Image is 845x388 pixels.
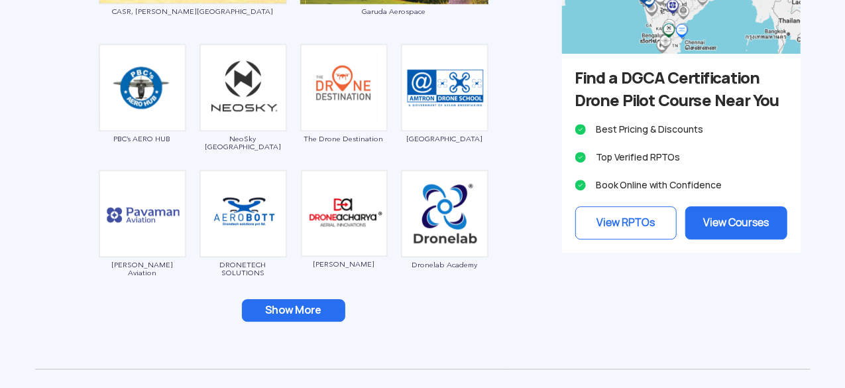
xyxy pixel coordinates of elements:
[300,135,388,143] span: The Drone Destination
[401,261,488,269] span: Dronelab Academy
[99,170,186,257] img: ic_pavaman.png
[300,207,388,269] a: [PERSON_NAME]
[99,207,186,277] a: [PERSON_NAME] Aviation
[401,81,488,143] a: [GEOGRAPHIC_DATA]
[300,170,388,257] img: ic_dronacharyaaerial.png
[199,207,287,277] a: DRONETECH SOLUTIONS
[99,81,186,143] a: PBC’s AERO HUB
[300,81,388,143] a: The Drone Destination
[199,170,287,257] img: bg_droneteech.png
[99,7,287,15] span: CASR, [PERSON_NAME][GEOGRAPHIC_DATA]
[575,148,787,166] li: Top Verified RPTOs
[199,261,287,277] span: DRONETECH SOLUTIONS
[99,44,186,131] img: ic_pbc.png
[575,120,787,139] li: Best Pricing & Discounts
[401,170,488,257] img: ic_dronelab_new.png
[99,261,186,277] span: [PERSON_NAME] Aviation
[685,206,787,239] a: View Courses
[199,44,287,131] img: img_neosky.png
[401,135,488,143] span: [GEOGRAPHIC_DATA]
[199,135,287,151] span: NeoSky [GEOGRAPHIC_DATA]
[401,44,488,131] img: ic_amtron.png
[575,176,787,194] li: Book Online with Confidence
[300,260,388,268] span: [PERSON_NAME]
[575,67,787,112] h3: Find a DGCA Certification Drone Pilot Course Near You
[242,299,345,322] button: Show More
[300,7,488,15] span: Garuda Aerospace
[401,207,488,269] a: Dronelab Academy
[575,206,677,239] a: View RPTOs
[199,81,287,151] a: NeoSky [GEOGRAPHIC_DATA]
[99,135,186,143] span: PBC’s AERO HUB
[300,44,388,131] img: ic_dronedestination.png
